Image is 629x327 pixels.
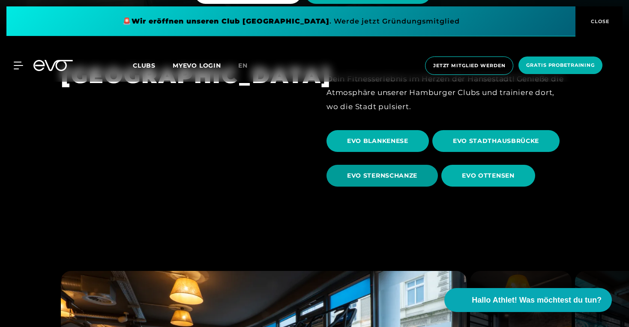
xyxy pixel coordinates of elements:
a: en [238,61,258,71]
a: Jetzt Mitglied werden [422,56,516,75]
a: MYEVO LOGIN [173,62,221,69]
span: EVO STADTHAUSBRÜCKE [453,137,539,146]
span: CLOSE [589,18,610,25]
a: EVO STADTHAUSBRÜCKE [432,124,563,158]
span: en [238,62,248,69]
span: EVO BLANKENESE [347,137,408,146]
span: EVO STERNSCHANZE [347,171,417,180]
span: Hallo Athlet! Was möchtest du tun? [472,294,602,306]
span: Jetzt Mitglied werden [433,62,505,69]
a: EVO BLANKENESE [326,124,432,158]
span: Clubs [133,62,156,69]
span: EVO OTTENSEN [462,171,514,180]
button: Hallo Athlet! Was möchtest du tun? [444,288,612,312]
div: Dein Fitnesserlebnis im Herzen der Hansestadt! Genieße die Atmosphäre unserer Hamburger Clubs und... [326,72,568,113]
button: CLOSE [575,6,623,36]
a: Clubs [133,61,173,69]
span: Gratis Probetraining [526,62,595,69]
a: EVO OTTENSEN [441,158,538,193]
a: Gratis Probetraining [516,56,605,75]
a: EVO STERNSCHANZE [326,158,441,193]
